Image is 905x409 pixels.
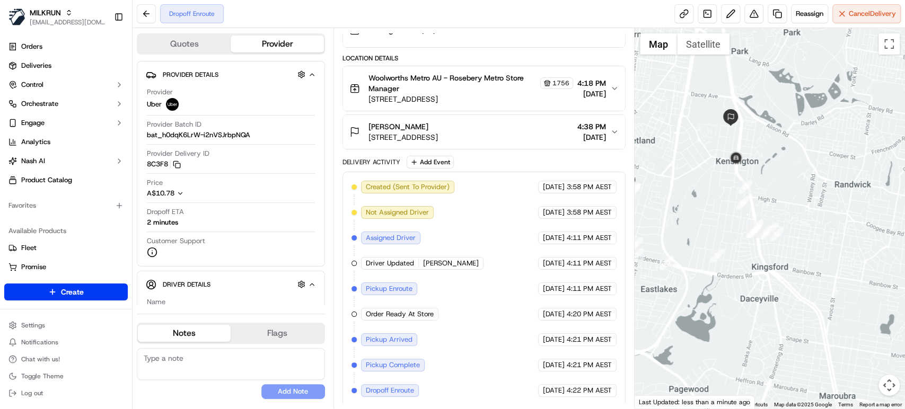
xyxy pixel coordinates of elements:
[4,369,128,384] button: Toggle Theme
[4,223,128,239] div: Available Products
[147,120,201,129] span: Provider Batch ID
[342,158,400,166] div: Delivery Activity
[21,262,46,272] span: Promise
[343,66,625,111] button: Woolworths Metro AU - Rosebery Metro Store Manager1756[STREET_ADDRESS]4:18 PM[DATE]
[577,88,606,99] span: [DATE]
[21,338,58,346] span: Notifications
[30,18,106,26] button: [EMAIL_ADDRESS][DOMAIN_NAME]
[543,233,565,243] span: [DATE]
[4,239,128,256] button: Fleet
[8,243,124,253] a: Fleet
[21,118,45,128] span: Engage
[21,42,42,51] span: Orders
[138,35,231,52] button: Quotes
[147,178,163,188] span: Price
[567,259,612,268] span: 4:11 PM AEST
[147,130,250,140] span: bat_h0dqK6LrW-i2nVSJrbpNQA
[567,360,612,370] span: 4:21 PM AEST
[577,132,606,143] span: [DATE]
[21,321,45,330] span: Settings
[4,38,128,55] a: Orders
[4,57,128,74] a: Deliveries
[4,95,128,112] button: Orchestrate
[635,395,755,408] div: Last Updated: less than a minute ago
[423,259,479,268] span: [PERSON_NAME]
[4,153,128,170] button: Nash AI
[4,386,128,401] button: Log out
[838,402,853,407] a: Terms (opens in new tab)
[4,318,128,333] button: Settings
[21,372,64,380] span: Toggle Theme
[147,189,174,198] span: A$10.78
[748,224,761,238] div: 19
[21,99,58,109] span: Orchestrate
[4,4,110,30] button: MILKRUNMILKRUN[EMAIL_ADDRESS][DOMAIN_NAME]
[366,259,414,268] span: Driver Updated
[4,259,128,275] button: Promise
[677,33,730,55] button: Show satellite imagery
[543,259,565,268] span: [DATE]
[4,197,128,214] div: Favorites
[660,256,673,270] div: 10
[138,325,231,342] button: Notes
[407,156,454,168] button: Add Event
[30,7,61,18] button: MILKRUN
[543,386,565,395] span: [DATE]
[21,156,45,166] span: Nash AI
[832,4,901,23] button: CancelDelivery
[21,243,37,253] span: Fleet
[630,248,644,262] div: 9
[163,280,210,289] span: Driver Details
[368,73,538,94] span: Woolworths Metro AU - Rosebery Metro Store Manager
[342,54,626,63] div: Location Details
[567,335,612,344] span: 4:21 PM AEST
[746,224,760,238] div: 17
[368,121,428,132] span: [PERSON_NAME]
[366,386,414,395] span: Dropoff Enroute
[366,233,416,243] span: Assigned Driver
[750,220,763,234] div: 18
[796,9,823,19] span: Reassign
[739,180,752,194] div: 21
[147,207,184,217] span: Dropoff ETA
[4,114,128,131] button: Engage
[231,35,323,52] button: Provider
[147,189,240,198] button: A$10.78
[21,80,43,90] span: Control
[366,284,412,294] span: Pickup Enroute
[61,287,84,297] span: Create
[577,78,606,88] span: 4:18 PM
[368,94,573,104] span: [STREET_ADDRESS]
[637,395,672,408] a: Open this area in Google Maps (opens a new window)
[637,395,672,408] img: Google
[147,236,205,246] span: Customer Support
[774,402,832,407] span: Map data ©2025 Google
[543,360,565,370] span: [DATE]
[8,262,124,272] a: Promise
[770,227,784,241] div: 15
[543,309,565,319] span: [DATE]
[577,121,606,132] span: 4:38 PM
[366,309,434,319] span: Order Ready At Store
[21,137,50,147] span: Analytics
[4,76,128,93] button: Control
[710,248,724,262] div: 11
[567,182,612,192] span: 3:58 PM AEST
[543,182,565,192] span: [DATE]
[147,159,181,169] button: 8C3F8
[567,233,612,243] span: 4:11 PM AEST
[543,335,565,344] span: [DATE]
[758,226,772,239] div: 16
[629,237,643,251] div: 8
[166,98,179,111] img: uber-new-logo.jpeg
[368,132,438,143] span: [STREET_ADDRESS]
[4,134,128,150] a: Analytics
[543,208,565,217] span: [DATE]
[163,70,218,79] span: Provider Details
[8,8,25,25] img: MILKRUN
[366,360,420,370] span: Pickup Complete
[146,66,316,83] button: Provider Details
[765,223,778,236] div: 14
[21,389,43,397] span: Log out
